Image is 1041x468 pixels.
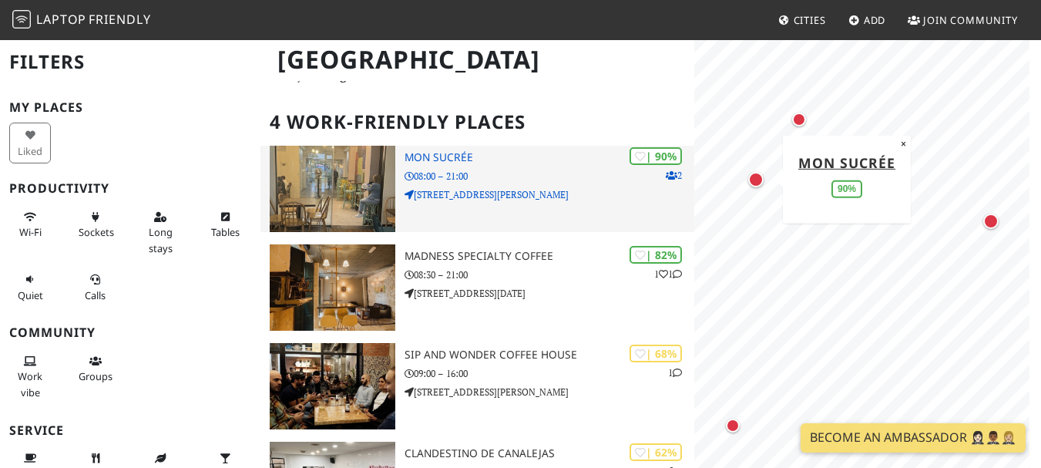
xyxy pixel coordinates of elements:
a: Join Community [902,6,1024,34]
h3: My Places [9,100,251,115]
button: Work vibe [9,348,51,405]
span: Add [864,13,886,27]
div: | 68% [630,345,682,362]
p: 09:00 – 16:00 [405,366,693,381]
a: Mon Sucrée | 90% 2 Mon Sucrée 08:00 – 21:00 [STREET_ADDRESS][PERSON_NAME] [260,146,694,232]
p: [STREET_ADDRESS][PERSON_NAME] [405,385,693,399]
a: Madness Specialty Coffee | 82% 11 Madness Specialty Coffee 08:30 – 21:00 [STREET_ADDRESS][DATE] [260,244,694,331]
div: Map marker [740,164,771,195]
button: Groups [74,348,116,389]
h3: Clandestino de Canalejas [405,447,693,460]
h3: Service [9,423,251,438]
p: 08:30 – 21:00 [405,268,693,282]
h2: Filters [9,39,251,86]
div: | 90% [630,147,682,165]
a: Sip and Wonder Coffee House | 68% 1 Sip and Wonder Coffee House 09:00 – 16:00 [STREET_ADDRESS][PE... [260,343,694,429]
span: Long stays [149,225,173,254]
span: Work-friendly tables [211,225,240,239]
img: Sip and Wonder Coffee House [270,343,396,429]
h2: 4 Work-Friendly Places [270,99,685,146]
h3: Sip and Wonder Coffee House [405,348,693,362]
span: Friendly [89,11,150,28]
h3: Community [9,325,251,340]
button: Calls [74,267,116,308]
span: Power sockets [79,225,114,239]
span: Cities [794,13,826,27]
h3: Madness Specialty Coffee [405,250,693,263]
button: Wi-Fi [9,204,51,245]
button: Tables [204,204,246,245]
h3: Mon Sucrée [405,151,693,164]
p: 08:00 – 21:00 [405,169,693,183]
a: LaptopFriendly LaptopFriendly [12,7,151,34]
span: People working [18,369,42,399]
p: 2 [666,168,682,183]
div: | 62% [630,443,682,461]
h1: [GEOGRAPHIC_DATA] [265,39,691,81]
span: Stable Wi-Fi [19,225,42,239]
span: Group tables [79,369,112,383]
span: Video/audio calls [85,288,106,302]
a: Add [842,6,892,34]
p: [STREET_ADDRESS][PERSON_NAME] [405,187,693,202]
button: Quiet [9,267,51,308]
div: Map marker [784,104,814,135]
span: Laptop [36,11,86,28]
div: Map marker [717,410,748,441]
a: Mon Sucrée [798,153,895,171]
p: 1 1 [654,267,682,281]
img: Mon Sucrée [270,146,396,232]
p: [STREET_ADDRESS][DATE] [405,286,693,301]
h3: Productivity [9,181,251,196]
p: 1 [668,365,682,380]
button: Sockets [74,204,116,245]
div: | 82% [630,246,682,264]
span: Join Community [923,13,1018,27]
button: Long stays [139,204,181,261]
button: Close popup [896,135,911,152]
span: Quiet [18,288,43,302]
div: 90% [831,180,862,198]
img: LaptopFriendly [12,10,31,29]
div: Map marker [976,206,1006,237]
img: Madness Specialty Coffee [270,244,396,331]
a: Cities [772,6,832,34]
